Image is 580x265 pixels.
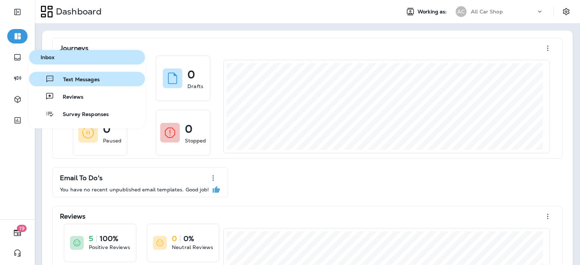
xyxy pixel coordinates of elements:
p: Dashboard [53,6,101,17]
p: Email To Do's [60,174,103,182]
p: 0 [187,71,195,78]
p: Paused [103,137,121,144]
span: 19 [17,225,27,232]
p: 0 [103,125,111,133]
p: 0 [172,235,177,242]
p: 0 [185,125,192,133]
p: Reviews [60,213,86,220]
p: You have no recent unpublished email templates. Good job! [60,187,209,192]
p: 0% [183,235,194,242]
p: Stopped [185,137,206,144]
p: Neutral Reviews [172,244,213,251]
span: Reviews [54,94,83,101]
p: Journeys [60,45,88,52]
p: 5 [89,235,93,242]
p: Drafts [187,83,203,90]
p: 100% [100,235,119,242]
span: Text Messages [54,76,100,83]
button: Survey Responses [29,107,145,121]
span: Survey Responses [54,111,109,118]
span: Working as: [418,9,448,15]
p: Positive Reviews [89,244,130,251]
button: Settings [560,5,573,18]
div: AC [456,6,467,17]
button: Reviews [29,89,145,104]
button: Text Messages [29,72,145,86]
span: Inbox [32,54,142,61]
button: Inbox [29,50,145,65]
button: Expand Sidebar [7,5,28,19]
p: All Car Shop [471,9,503,15]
